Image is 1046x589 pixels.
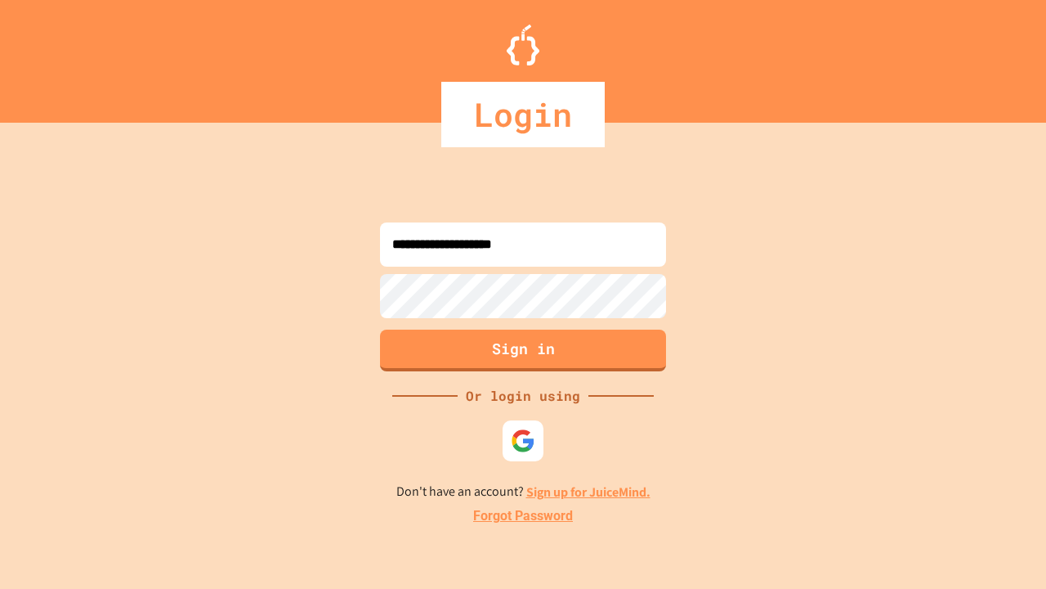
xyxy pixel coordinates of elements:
div: Or login using [458,386,588,406]
a: Sign up for JuiceMind. [526,483,650,501]
p: Don't have an account? [396,482,650,502]
div: Login [441,82,605,147]
a: Forgot Password [473,506,573,526]
img: google-icon.svg [511,429,535,453]
img: Logo.svg [507,25,539,65]
button: Sign in [380,330,666,371]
